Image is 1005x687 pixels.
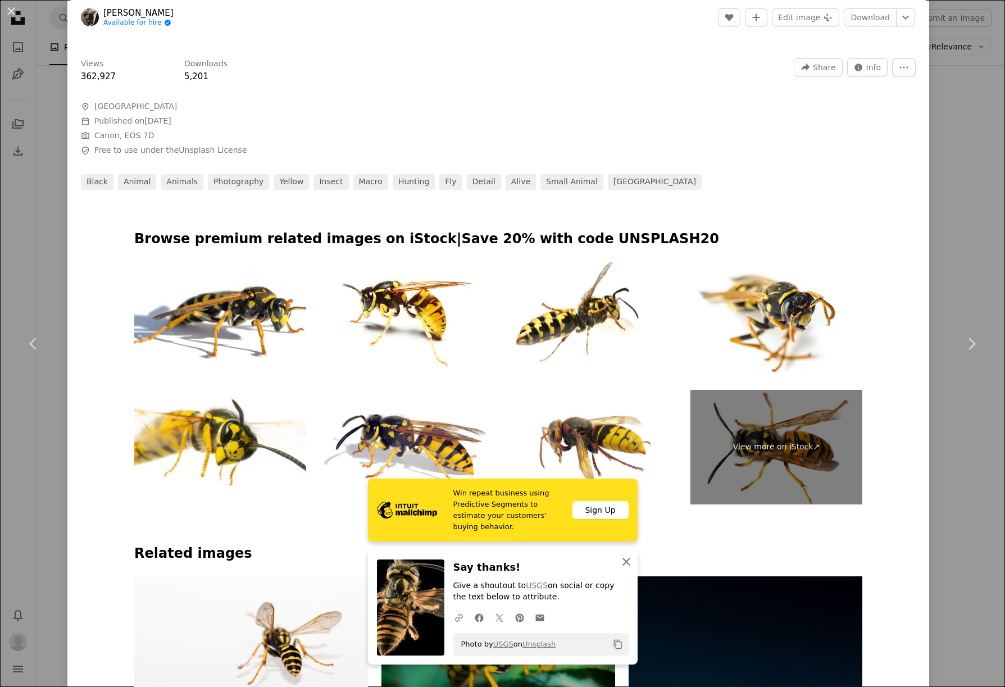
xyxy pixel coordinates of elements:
img: Hornet [505,390,677,504]
a: detail [467,174,501,190]
a: Available for hire [103,19,174,28]
a: macro [353,174,388,190]
span: 362,927 [81,71,116,81]
a: Share on Facebook [469,606,489,629]
a: View more on iStock↗ [690,390,862,504]
button: Add to Collection [745,8,767,26]
a: photography [208,174,269,190]
a: Share on Twitter [489,606,510,629]
span: [GEOGRAPHIC_DATA] [94,101,177,112]
a: USGS [526,581,548,590]
p: Give a shoutout to on social or copy the text below to attribute. [453,580,629,603]
button: More Actions [892,58,916,76]
img: Wasp [320,262,492,376]
span: Win repeat business using Predictive Segments to estimate your customers’ buying behavior. [453,488,563,533]
span: Photo by on [456,635,556,653]
a: Unsplash License [179,145,247,154]
span: Published on [94,116,171,125]
button: Canon, EOS 7D [94,130,154,142]
a: hunting [393,174,435,190]
a: animals [161,174,203,190]
button: Share this image [794,58,842,76]
h3: Views [81,58,104,70]
button: Stats about this image [847,58,888,76]
h3: Downloads [184,58,228,70]
time: October 2, 2020 at 9:26:03 AM EDT [144,116,171,125]
h4: Related images [134,545,862,563]
a: Win repeat business using Predictive Segments to estimate your customers’ buying behavior.Sign Up [368,479,638,542]
a: fly [439,174,462,190]
button: Copy to clipboard [608,635,627,654]
img: wasp isolateed on white background in latin Vespula [320,390,492,504]
a: black [81,174,113,190]
a: Next [938,290,1005,398]
h3: Say thanks! [453,559,629,576]
a: yellow and black bee [134,637,368,647]
a: alive [506,174,536,190]
div: Sign Up [572,501,629,519]
a: [PERSON_NAME] [103,7,174,19]
img: file-1690386555781-336d1949dad1image [377,502,437,518]
button: Like [718,8,740,26]
a: Share over email [530,606,550,629]
a: yellow [274,174,309,190]
a: Download [844,8,897,26]
span: Free to use under the [94,145,247,156]
img: European common wasp German wasp Vespula Vulgaris [134,262,306,376]
button: Choose download size [896,8,915,26]
img: wasp [690,262,862,376]
a: [GEOGRAPHIC_DATA] [608,174,702,190]
a: animal [118,174,156,190]
img: wasp [505,262,677,376]
a: USGS [493,640,513,648]
a: Unsplash [522,640,556,648]
a: small animal [540,174,603,190]
a: Share on Pinterest [510,606,530,629]
button: Edit image [772,8,839,26]
img: Go to Jonas Allert's profile [81,8,99,26]
span: Share [813,59,835,76]
p: Browse premium related images on iStock | Save 20% with code UNSPLASH20 [134,230,862,248]
span: Info [866,59,881,76]
a: insect [313,174,348,190]
span: 5,201 [184,71,208,81]
img: Flying Wasp [134,390,306,504]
